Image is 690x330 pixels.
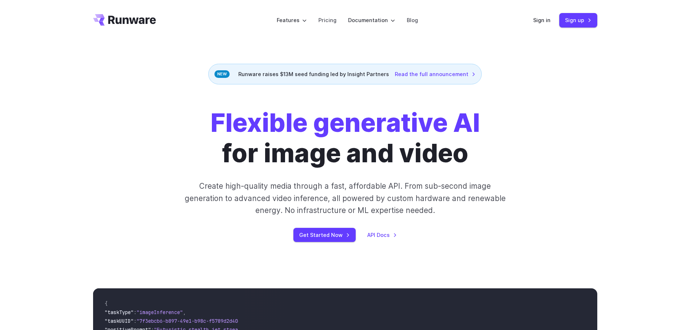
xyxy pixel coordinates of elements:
a: Go to / [93,14,156,26]
span: "taskType" [105,309,134,316]
p: Create high-quality media through a fast, affordable API. From sub-second image generation to adv... [184,180,506,216]
span: : [134,309,137,316]
a: Get Started Now [293,228,356,242]
a: API Docs [367,231,397,239]
span: "imageInference" [137,309,183,316]
a: Pricing [318,16,336,24]
label: Documentation [348,16,395,24]
a: Sign up [559,13,597,27]
a: Read the full announcement [395,70,476,78]
span: "taskUUID" [105,318,134,324]
h1: for image and video [210,108,480,168]
div: Runware raises $13M seed funding led by Insight Partners [208,64,482,84]
span: "7f3ebcb6-b897-49e1-b98c-f5789d2d40d7" [137,318,247,324]
a: Blog [407,16,418,24]
label: Features [277,16,307,24]
a: Sign in [533,16,551,24]
span: { [105,300,108,307]
strong: Flexible generative AI [210,107,480,138]
span: , [183,309,186,316]
span: : [134,318,137,324]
